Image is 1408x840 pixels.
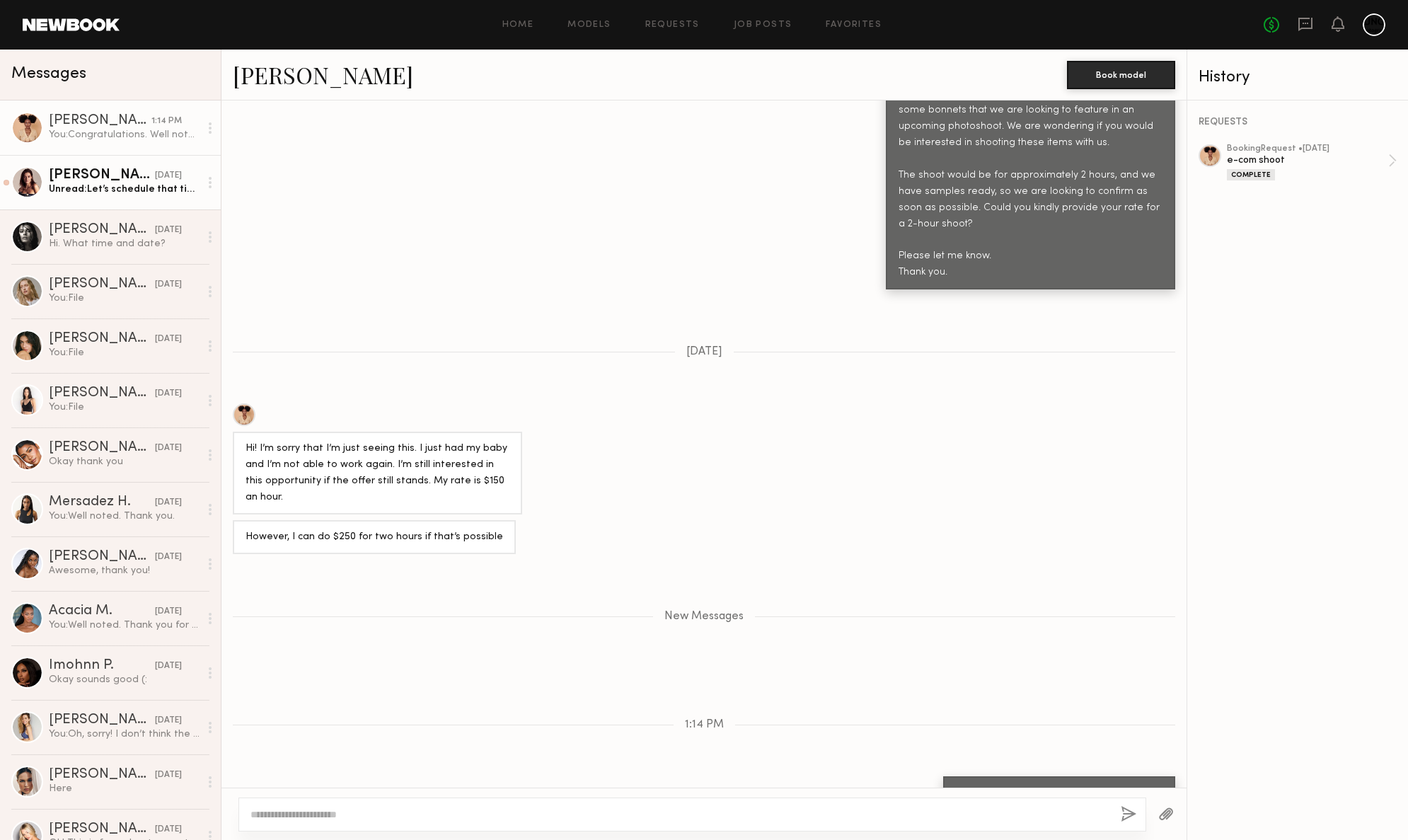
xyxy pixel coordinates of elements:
div: [PERSON_NAME] [49,114,151,128]
div: [PERSON_NAME] [49,277,155,292]
div: [DATE] [155,387,182,401]
span: New Messages [664,611,744,623]
div: 1:14 PM [151,115,182,128]
div: [DATE] [155,551,182,564]
div: [PERSON_NAME] [49,441,155,455]
div: [PERSON_NAME] [49,768,155,782]
div: [DATE] [155,714,182,727]
div: Mersadez H. [49,495,155,510]
span: Messages [11,66,86,82]
div: Imohnn P. [49,659,155,673]
div: You: Oh, sorry! I don’t think the tattoos would work for the client. Thank you for letting me kno... [49,727,200,741]
div: Okay sounds good (: [49,673,200,686]
div: booking Request • [DATE] [1227,144,1388,154]
span: [DATE] [686,346,722,358]
div: [DATE] [155,442,182,455]
div: [DATE] [155,823,182,836]
div: [DATE] [155,496,182,510]
a: Requests [645,21,700,30]
a: Book model [1067,68,1175,80]
div: You: File [49,401,200,414]
a: Models [567,21,611,30]
div: However, I can do $250 for two hours if that’s possible [246,529,503,546]
div: Acacia M. [49,604,155,619]
a: bookingRequest •[DATE]e-com shootComplete [1227,144,1397,180]
div: [PERSON_NAME] [49,332,155,346]
div: Hello. I am reaching out on behalf of my client, who has some bonnets that we are looking to feat... [899,86,1162,281]
div: e-com shoot [1227,154,1388,167]
a: [PERSON_NAME] [233,59,413,90]
div: Unread: Let’s schedule that time. Thank you for your patience and time! [49,183,200,196]
a: Job Posts [734,21,792,30]
div: Here [49,782,200,795]
div: [PERSON_NAME] [49,223,155,237]
div: Hi! I’m sorry that I’m just seeing this. I just had my baby and I’m not able to work again. I’m s... [246,441,509,506]
div: Complete [1227,169,1275,180]
div: [DATE] [155,169,182,183]
div: [PERSON_NAME] [49,713,155,727]
div: Congratulations. Well noted about your rate. [956,786,1162,802]
div: [DATE] [155,278,182,292]
div: You: Congratulations. Well noted about your rate. [49,128,200,142]
div: You: Well noted. Thank you for letting me know. [49,619,200,632]
div: [PERSON_NAME] [49,386,155,401]
div: Awesome, thank you! [49,564,200,577]
div: [DATE] [155,605,182,619]
div: [PERSON_NAME] [49,550,155,564]
div: You: Well noted. Thank you. [49,510,200,523]
div: [DATE] [155,333,182,346]
div: REQUESTS [1199,117,1397,127]
div: You: File [49,292,200,305]
div: [PERSON_NAME] [49,822,155,836]
div: [DATE] [155,769,182,782]
a: Favorites [826,21,882,30]
div: You: File [49,346,200,359]
div: [DATE] [155,224,182,237]
div: [DATE] [155,660,182,673]
div: Hi. What time and date? [49,237,200,251]
div: Okay thank you [49,455,200,468]
span: 1:14 PM [685,719,724,731]
button: Book model [1067,61,1175,89]
a: Home [502,21,534,30]
div: [PERSON_NAME] [49,168,155,183]
div: History [1199,69,1397,86]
